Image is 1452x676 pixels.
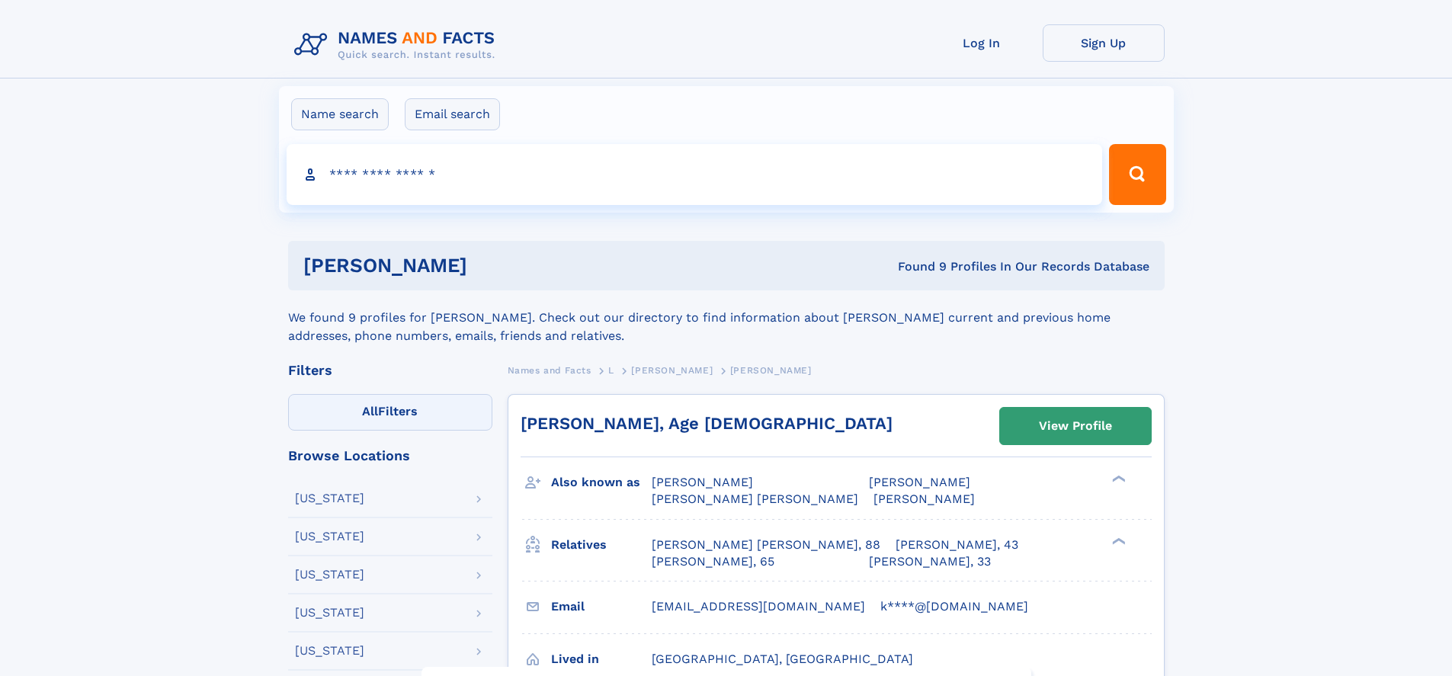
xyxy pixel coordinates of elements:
[1108,474,1127,484] div: ❯
[288,24,508,66] img: Logo Names and Facts
[287,144,1103,205] input: search input
[652,492,858,506] span: [PERSON_NAME] [PERSON_NAME]
[303,256,683,275] h1: [PERSON_NAME]
[405,98,500,130] label: Email search
[896,537,1018,553] a: [PERSON_NAME], 43
[652,553,774,570] a: [PERSON_NAME], 65
[873,492,975,506] span: [PERSON_NAME]
[1039,408,1112,444] div: View Profile
[551,646,652,672] h3: Lived in
[288,394,492,431] label: Filters
[295,492,364,505] div: [US_STATE]
[608,360,614,380] a: L
[652,475,753,489] span: [PERSON_NAME]
[869,553,991,570] a: [PERSON_NAME], 33
[295,607,364,619] div: [US_STATE]
[295,645,364,657] div: [US_STATE]
[652,599,865,614] span: [EMAIL_ADDRESS][DOMAIN_NAME]
[1000,408,1151,444] a: View Profile
[551,532,652,558] h3: Relatives
[631,365,713,376] span: [PERSON_NAME]
[521,414,893,433] a: [PERSON_NAME], Age [DEMOGRAPHIC_DATA]
[551,469,652,495] h3: Also known as
[631,360,713,380] a: [PERSON_NAME]
[921,24,1043,62] a: Log In
[1043,24,1165,62] a: Sign Up
[291,98,389,130] label: Name search
[288,449,492,463] div: Browse Locations
[869,475,970,489] span: [PERSON_NAME]
[295,569,364,581] div: [US_STATE]
[1109,144,1165,205] button: Search Button
[508,360,591,380] a: Names and Facts
[1108,536,1127,546] div: ❯
[608,365,614,376] span: L
[288,290,1165,345] div: We found 9 profiles for [PERSON_NAME]. Check out our directory to find information about [PERSON_...
[682,258,1149,275] div: Found 9 Profiles In Our Records Database
[730,365,812,376] span: [PERSON_NAME]
[652,652,913,666] span: [GEOGRAPHIC_DATA], [GEOGRAPHIC_DATA]
[288,364,492,377] div: Filters
[551,594,652,620] h3: Email
[295,530,364,543] div: [US_STATE]
[652,537,880,553] a: [PERSON_NAME] [PERSON_NAME], 88
[362,404,378,418] span: All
